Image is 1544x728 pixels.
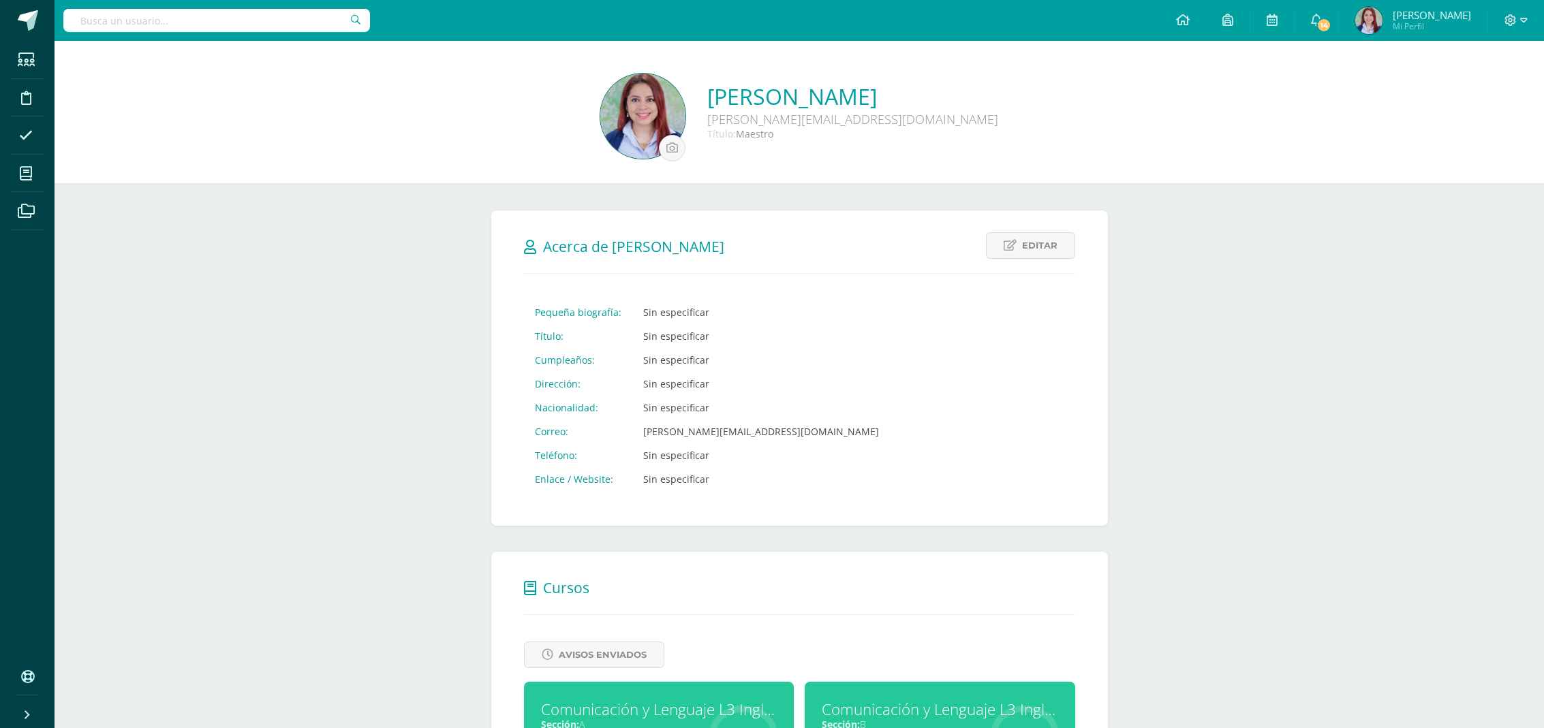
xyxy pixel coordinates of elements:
div: Comunicación y Lenguaje L3 Inglés [822,699,1058,720]
td: Sin especificar [632,300,890,324]
div: Comunicación y Lenguaje L3 Inglés [541,699,777,720]
a: [PERSON_NAME] [707,82,998,111]
td: Pequeña biografía: [524,300,632,324]
td: Teléfono: [524,443,632,467]
td: Sin especificar [632,372,890,396]
td: Sin especificar [632,443,890,467]
a: Editar [986,232,1075,259]
td: [PERSON_NAME][EMAIL_ADDRESS][DOMAIN_NAME] [632,420,890,443]
td: Título: [524,324,632,348]
span: Editar [1022,233,1057,258]
span: Avisos Enviados [559,642,647,667]
input: Busca un usuario... [63,9,370,32]
span: [PERSON_NAME] [1393,8,1471,22]
td: Sin especificar [632,467,890,491]
div: [PERSON_NAME][EMAIL_ADDRESS][DOMAIN_NAME] [707,111,998,127]
td: Dirección: [524,372,632,396]
span: Título: [707,127,736,140]
td: Enlace / Website: [524,467,632,491]
img: 615d2d798d35d58cf95475ab74108ba0.png [600,74,685,159]
td: Nacionalidad: [524,396,632,420]
a: Avisos Enviados [524,642,664,668]
td: Correo: [524,420,632,443]
td: Sin especificar [632,396,890,420]
span: Mi Perfil [1393,20,1471,32]
img: d7be4c7264bbc3b84d6a485b397438d1.png [1355,7,1383,34]
span: Acerca de [PERSON_NAME] [543,237,724,256]
td: Sin especificar [632,348,890,372]
span: Cursos [543,578,589,597]
span: Maestro [736,127,773,140]
td: Cumpleaños: [524,348,632,372]
td: Sin especificar [632,324,890,348]
span: 14 [1316,18,1331,33]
